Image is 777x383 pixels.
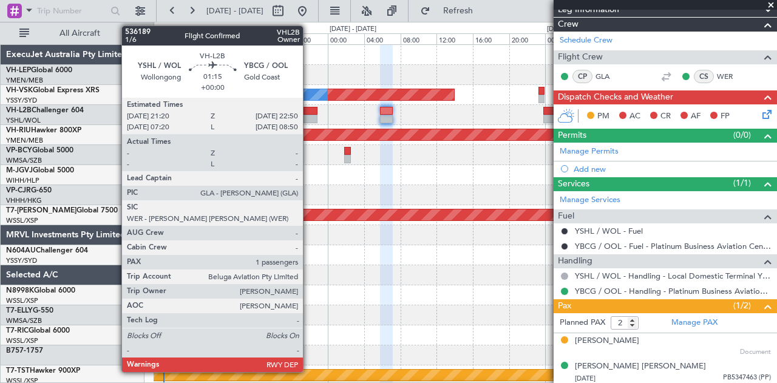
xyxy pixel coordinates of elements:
button: Refresh [415,1,487,21]
span: T7-ELLY [6,307,33,314]
span: N8998K [6,287,34,294]
div: 00:00 [328,33,364,44]
a: M-JGVJGlobal 5000 [6,167,74,174]
a: VP-CJRG-650 [6,187,52,194]
div: 12:00 [436,33,473,44]
a: YMEN/MEB [6,76,43,85]
div: 16:00 [256,33,292,44]
a: B757-1757 [6,347,43,354]
span: AC [629,110,640,123]
span: Pax [558,299,571,313]
a: Manage Services [560,194,620,206]
div: 04:00 [364,33,401,44]
span: Services [558,177,589,191]
span: VP-BCY [6,147,32,154]
div: [PERSON_NAME] [575,335,639,347]
a: T7-RICGlobal 6000 [6,327,70,334]
button: All Aircraft [13,24,132,43]
span: VH-VSK [6,87,33,94]
input: Trip Number [37,2,107,20]
a: WMSA/SZB [6,316,42,325]
span: Crew [558,18,579,32]
a: YSHL / WOL - Handling - Local Domestic Terminal YSHL / WOL [575,271,771,281]
a: WMSA/SZB [6,156,42,165]
a: Manage Permits [560,146,619,158]
a: Manage PAX [671,317,718,329]
span: Fuel [558,209,574,223]
div: 08:00 [401,33,437,44]
a: T7-[PERSON_NAME]Global 7500 [6,207,118,214]
a: VP-BCYGlobal 5000 [6,147,73,154]
span: Document [740,347,771,358]
span: (1/1) [733,177,751,189]
a: YBCG / OOL - Handling - Platinum Business Aviation Centre YBCG / OOL [575,286,771,296]
label: Planned PAX [560,317,605,329]
div: 16:00 [473,33,509,44]
div: 12:00 [219,33,256,44]
span: FP [721,110,730,123]
a: VH-L2BChallenger 604 [6,107,84,114]
span: T7-RIC [6,327,29,334]
a: N8998KGlobal 6000 [6,287,75,294]
span: N604AU [6,247,36,254]
a: YSSY/SYD [6,96,37,105]
span: VH-RIU [6,127,31,134]
div: 00:00 [545,33,582,44]
div: 20:00 [292,33,328,44]
span: (1/2) [733,299,751,312]
div: [PERSON_NAME] [PERSON_NAME] [575,361,706,373]
span: Refresh [433,7,484,15]
span: PB5347463 (PP) [723,373,771,383]
a: T7-ELLYG-550 [6,307,53,314]
span: VP-CJR [6,187,31,194]
a: T7-TSTHawker 900XP [6,367,80,375]
span: Dispatch Checks and Weather [558,90,673,104]
div: [DATE] - [DATE] [547,24,594,35]
a: WSSL/XSP [6,296,38,305]
a: VH-RIUHawker 800XP [6,127,81,134]
div: CS [694,70,714,83]
div: [DATE] - [DATE] [156,24,203,35]
a: N604AUChallenger 604 [6,247,88,254]
span: [DATE] [575,374,595,383]
span: VH-L2B [6,107,32,114]
span: Permits [558,129,586,143]
a: WER [717,71,744,82]
span: Handling [558,254,592,268]
span: All Aircraft [32,29,128,38]
span: T7-TST [6,367,30,375]
a: YBCG / OOL - Fuel - Platinum Business Aviation Centre YBCG / OOL [575,241,771,251]
span: M-JGVJ [6,167,33,174]
a: YSHL/WOL [6,116,41,125]
a: VHHH/HKG [6,196,42,205]
span: B757-1 [6,347,30,354]
span: (0/0) [733,129,751,141]
div: 08:00 [183,33,220,44]
div: 04:00 [147,33,183,44]
a: YSHL / WOL - Fuel [575,226,643,236]
div: Add new [574,164,771,174]
span: Leg Information [558,3,619,17]
span: VH-LEP [6,67,31,74]
span: [DATE] - [DATE] [206,5,263,16]
div: 20:00 [509,33,546,44]
a: WSSL/XSP [6,336,38,345]
div: [DATE] - [DATE] [330,24,376,35]
a: GLA [595,71,623,82]
a: YMEN/MEB [6,136,43,145]
a: YSSY/SYD [6,256,37,265]
span: T7-[PERSON_NAME] [6,207,76,214]
a: VH-LEPGlobal 6000 [6,67,72,74]
a: WSSL/XSP [6,216,38,225]
div: CP [572,70,592,83]
a: Schedule Crew [560,35,612,47]
span: AF [691,110,701,123]
a: VH-VSKGlobal Express XRS [6,87,100,94]
span: Flight Crew [558,50,603,64]
a: WIHH/HLP [6,176,39,185]
span: CR [660,110,671,123]
span: PM [597,110,609,123]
